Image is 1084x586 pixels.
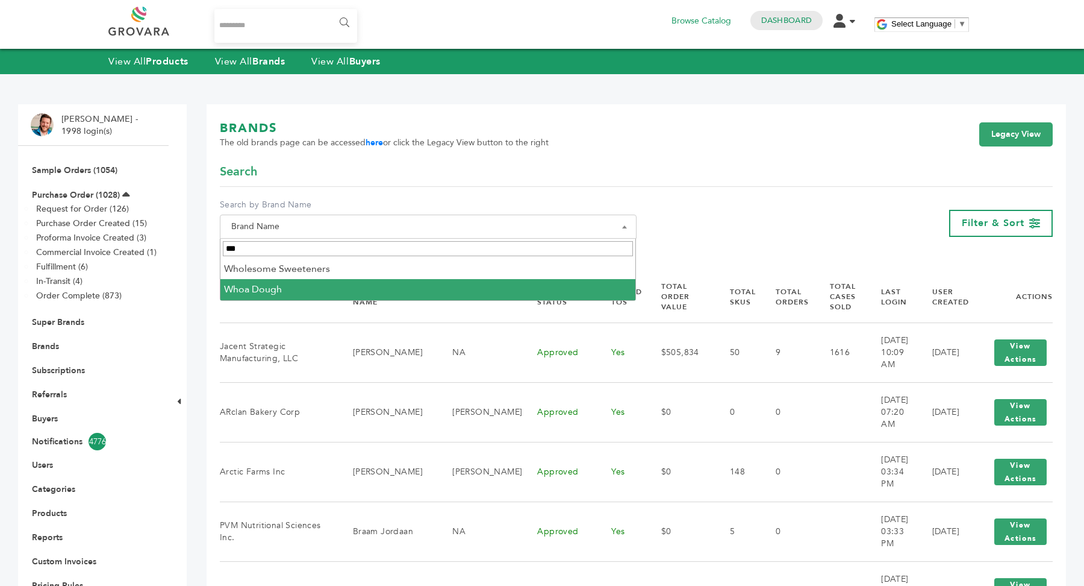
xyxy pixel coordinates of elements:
[958,19,966,28] span: ▼
[252,55,285,68] strong: Brands
[866,442,917,502] td: [DATE] 03:34 PM
[917,323,974,382] td: [DATE]
[32,165,117,176] a: Sample Orders (1054)
[917,382,974,442] td: [DATE]
[146,55,188,68] strong: Products
[891,19,966,28] a: Select Language​
[32,413,58,424] a: Buyers
[349,55,381,68] strong: Buyers
[36,290,122,301] a: Order Complete (873)
[761,15,812,26] a: Dashboard
[220,120,549,137] h1: BRANDS
[437,442,522,502] td: [PERSON_NAME]
[715,382,761,442] td: 0
[522,442,596,502] td: Approved
[522,502,596,561] td: Approved
[220,279,636,300] li: Whoa Dough
[61,113,141,137] li: [PERSON_NAME] - 1998 login(s)
[220,442,338,502] td: Arctic Farms Inc
[522,382,596,442] td: Approved
[220,259,636,279] li: Wholesome Sweeteners
[646,442,715,502] td: $0
[596,442,646,502] td: Yes
[36,203,129,215] a: Request for Order (126)
[715,502,761,561] td: 5
[962,216,1024,230] span: Filter & Sort
[646,323,715,382] td: $505,834
[220,199,637,211] label: Search by Brand Name
[36,276,83,287] a: In-Transit (4)
[973,271,1053,323] th: Actions
[715,442,761,502] td: 148
[596,382,646,442] td: Yes
[32,484,75,495] a: Categories
[917,271,974,323] th: User Created
[366,137,383,148] a: here
[715,271,761,323] th: Total SKUs
[220,382,338,442] td: ARclan Bakery Corp
[596,323,646,382] td: Yes
[866,382,917,442] td: [DATE] 07:20 AM
[32,433,155,450] a: Notifications4776
[36,218,147,229] a: Purchase Order Created (15)
[32,365,85,376] a: Subscriptions
[917,442,974,502] td: [DATE]
[32,556,96,567] a: Custom Invoices
[994,518,1047,545] button: View Actions
[815,323,867,382] td: 1616
[761,502,815,561] td: 0
[338,442,437,502] td: [PERSON_NAME]
[214,9,357,43] input: Search...
[917,502,974,561] td: [DATE]
[437,323,522,382] td: NA
[36,247,157,258] a: Commercial Invoice Created (1)
[32,459,53,471] a: Users
[815,271,867,323] th: Total Cases Sold
[215,55,285,68] a: View AllBrands
[646,271,715,323] th: Total Order Value
[32,317,84,328] a: Super Brands
[220,137,549,149] span: The old brands page can be accessed or click the Legacy View button to the right
[311,55,381,68] a: View AllBuyers
[522,323,596,382] td: Approved
[596,502,646,561] td: Yes
[108,55,188,68] a: View AllProducts
[979,122,1053,146] a: Legacy View
[646,502,715,561] td: $0
[338,502,437,561] td: Braam Jordaan
[32,341,59,352] a: Brands
[761,271,815,323] th: Total Orders
[671,14,731,28] a: Browse Catalog
[761,442,815,502] td: 0
[338,323,437,382] td: [PERSON_NAME]
[32,532,63,543] a: Reports
[89,433,106,450] span: 4776
[220,215,637,239] span: Brand Name
[36,232,146,244] a: Proforma Invoice Created (3)
[761,323,815,382] td: 9
[338,382,437,442] td: [PERSON_NAME]
[437,502,522,561] td: NA
[220,163,257,180] span: Search
[866,323,917,382] td: [DATE] 10:09 AM
[32,189,120,201] a: Purchase Order (1028)
[220,323,338,382] td: Jacent Strategic Manufacturing, LLC
[32,508,67,519] a: Products
[761,382,815,442] td: 0
[220,502,338,561] td: PVM Nutritional Sciences Inc.
[866,502,917,561] td: [DATE] 03:33 PM
[994,399,1047,426] button: View Actions
[994,339,1047,366] button: View Actions
[994,459,1047,485] button: View Actions
[226,218,630,235] span: Brand Name
[32,389,67,400] a: Referrals
[866,271,917,323] th: Last Login
[223,241,634,256] input: Search
[715,323,761,382] td: 50
[646,382,715,442] td: $0
[891,19,952,28] span: Select Language
[36,261,88,273] a: Fulfillment (6)
[437,382,522,442] td: [PERSON_NAME]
